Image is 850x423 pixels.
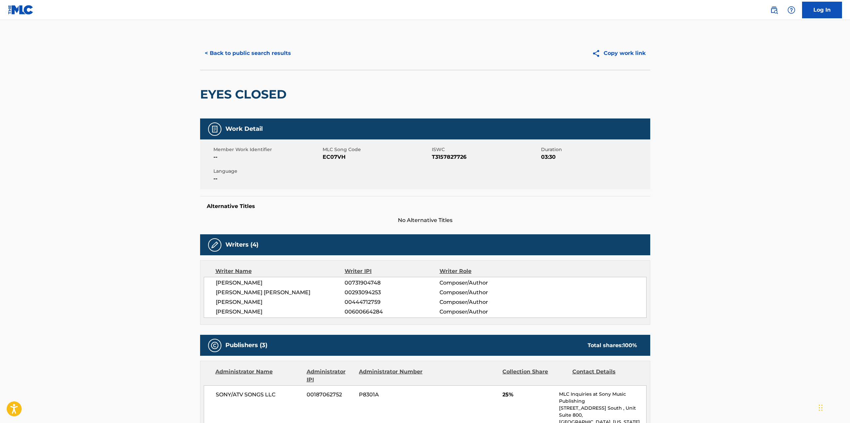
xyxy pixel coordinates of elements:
span: -- [213,153,321,161]
div: Collection Share [502,368,567,384]
span: Member Work Identifier [213,146,321,153]
div: Writer Role [439,267,526,275]
span: [PERSON_NAME] [216,298,345,306]
span: 00187062752 [307,391,354,399]
p: MLC Inquiries at Sony Music Publishing [559,391,646,405]
span: 00444712759 [345,298,439,306]
span: Language [213,168,321,175]
span: ISWC [432,146,539,153]
div: Writer IPI [345,267,439,275]
h2: EYES CLOSED [200,87,290,102]
div: Drag [819,398,823,418]
span: [PERSON_NAME] [PERSON_NAME] [216,289,345,297]
span: 25% [502,391,554,399]
span: Composer/Author [439,298,526,306]
img: Writers [211,241,219,249]
div: Administrator Name [215,368,302,384]
h5: Alternative Titles [207,203,644,210]
a: Public Search [767,3,781,17]
span: [PERSON_NAME] [216,308,345,316]
div: Total shares: [588,341,637,349]
div: Administrator IPI [307,368,354,384]
img: help [787,6,795,14]
h5: Work Detail [225,125,263,133]
span: MLC Song Code [323,146,430,153]
button: Copy work link [587,45,650,62]
h5: Publishers (3) [225,341,267,349]
h5: Writers (4) [225,241,258,249]
img: MLC Logo [8,5,34,15]
span: Composer/Author [439,279,526,287]
div: Contact Details [572,368,637,384]
span: [PERSON_NAME] [216,279,345,287]
span: Composer/Author [439,308,526,316]
span: Composer/Author [439,289,526,297]
a: Log In [802,2,842,18]
span: T3157827726 [432,153,539,161]
p: [STREET_ADDRESS] South , Unit Suite 800, [559,405,646,419]
span: Duration [541,146,649,153]
button: < Back to public search results [200,45,296,62]
span: 100 % [623,342,637,348]
img: Publishers [211,341,219,349]
div: Administrator Number [359,368,424,384]
span: 00731904748 [345,279,439,287]
span: 00293094253 [345,289,439,297]
span: 00600664284 [345,308,439,316]
span: No Alternative Titles [200,216,650,224]
iframe: Chat Widget [817,391,850,423]
span: P8301A [359,391,424,399]
div: Help [785,3,798,17]
span: EC07VH [323,153,430,161]
img: Work Detail [211,125,219,133]
span: 03:30 [541,153,649,161]
div: Writer Name [215,267,345,275]
img: Copy work link [592,49,604,58]
span: SONY/ATV SONGS LLC [216,391,302,399]
img: search [770,6,778,14]
span: -- [213,175,321,183]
